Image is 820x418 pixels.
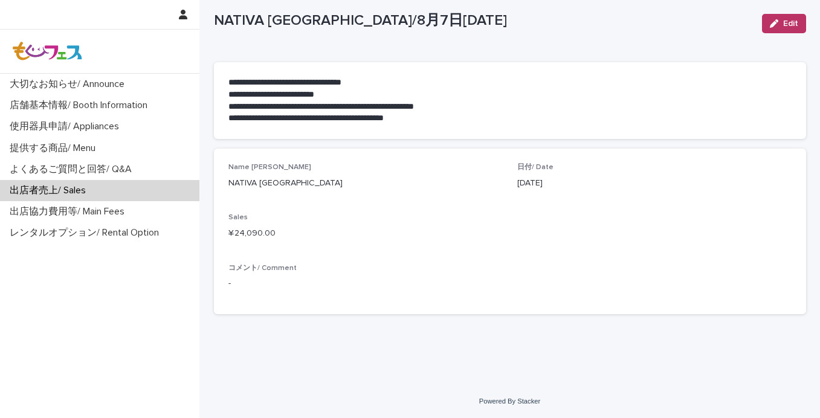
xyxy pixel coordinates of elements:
[5,143,105,154] p: 提供する商品/ Menu
[5,79,134,90] p: 大切なお知らせ/ Announce
[228,277,792,290] p: -
[10,39,86,63] img: Z8gcrWHQVC4NX3Wf4olx
[783,19,798,28] span: Edit
[5,206,134,217] p: 出店協力費用等/ Main Fees
[5,121,129,132] p: 使用器具申請/ Appliances
[214,12,752,30] p: NATIVA [GEOGRAPHIC_DATA]/8月7日[DATE]
[228,164,311,171] span: Name [PERSON_NAME]
[479,397,540,405] a: Powered By Stacker
[5,164,141,175] p: よくあるご質問と回答/ Q&A
[5,185,95,196] p: 出店者売上/ Sales
[517,164,554,171] span: 日付/ Date
[228,214,248,221] span: Sales
[228,177,503,190] p: NATIVA [GEOGRAPHIC_DATA]
[762,14,806,33] button: Edit
[5,227,169,239] p: レンタルオプション/ Rental Option
[5,100,157,111] p: 店舗基本情報/ Booth Information
[228,227,503,240] p: ¥ 24,090.00
[517,177,792,190] p: [DATE]
[228,265,297,272] span: コメント/ Comment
